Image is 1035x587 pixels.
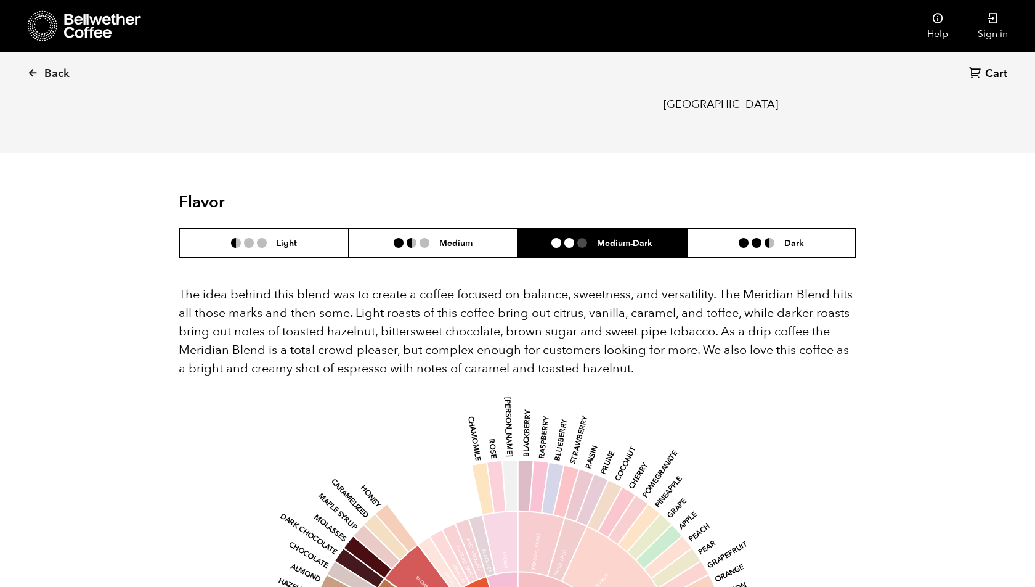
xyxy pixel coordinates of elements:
span: Cart [985,67,1007,81]
h6: Medium-Dark [597,237,652,248]
h6: Dark [784,237,804,248]
h6: Medium [439,237,473,248]
span: Back [44,67,70,81]
h6: Light [277,237,297,248]
h2: Flavor [179,193,405,212]
p: The idea behind this blend was to create a coffee focused on balance, sweetness, and versatility.... [179,285,856,378]
a: Cart [969,66,1010,83]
